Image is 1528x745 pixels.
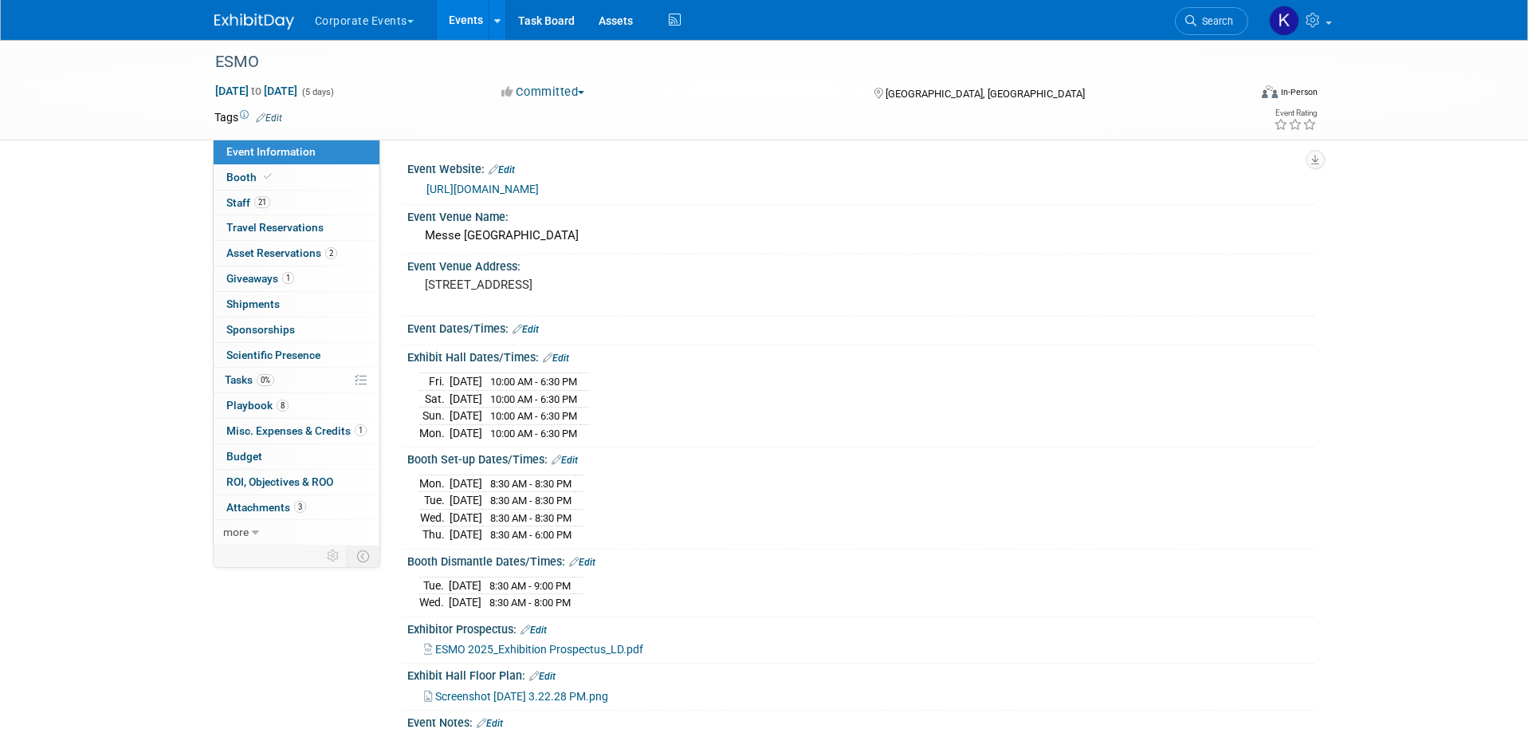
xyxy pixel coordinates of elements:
[543,353,569,364] a: Edit
[300,87,334,97] span: (5 days)
[513,324,539,335] a: Edit
[226,221,324,234] span: Travel Reservations
[214,368,379,392] a: Tasks0%
[489,164,515,175] a: Edit
[424,643,643,656] a: ESMO 2025_Exhibition Prospectus_LD.pdf
[294,501,306,513] span: 3
[407,711,1314,731] div: Event Notes:
[450,424,482,441] td: [DATE]
[254,196,270,208] span: 21
[407,345,1314,366] div: Exhibit Hall Dates/Times:
[886,88,1085,100] span: [GEOGRAPHIC_DATA], [GEOGRAPHIC_DATA]
[214,140,379,164] a: Event Information
[214,84,298,98] span: [DATE] [DATE]
[226,298,280,310] span: Shipments
[407,664,1314,684] div: Exhibit Hall Floor Plan:
[450,526,482,543] td: [DATE]
[226,475,333,488] span: ROI, Objectives & ROO
[249,85,264,97] span: to
[407,205,1314,225] div: Event Venue Name:
[214,165,379,190] a: Booth
[490,428,577,440] span: 10:00 AM - 6:30 PM
[214,520,379,545] a: more
[214,292,379,317] a: Shipments
[1269,6,1299,36] img: Keirsten Davis
[552,455,578,466] a: Edit
[407,157,1314,178] div: Event Website:
[214,495,379,520] a: Attachments3
[214,14,294,30] img: ExhibitDay
[490,410,577,422] span: 10:00 AM - 6:30 PM
[419,492,450,510] td: Tue.
[320,546,348,566] td: Personalize Event Tab Strip
[256,112,282,124] a: Edit
[214,393,379,418] a: Playbook8
[520,625,547,636] a: Edit
[226,145,316,158] span: Event Information
[490,512,572,524] span: 8:30 AM - 8:30 PM
[435,690,608,703] span: Screenshot [DATE] 3.22.28 PM.png
[450,408,482,425] td: [DATE]
[214,191,379,215] a: Staff21
[347,546,379,566] td: Toggle Event Tabs
[426,183,539,195] a: [URL][DOMAIN_NAME]
[496,84,591,101] button: Committed
[449,577,481,594] td: [DATE]
[226,171,275,183] span: Booth
[529,671,556,682] a: Edit
[225,373,274,386] span: Tasks
[407,447,1314,468] div: Booth Set-up Dates/Times:
[490,478,572,490] span: 8:30 AM - 8:30 PM
[1175,7,1248,35] a: Search
[277,400,289,412] span: 8
[450,475,482,492] td: [DATE]
[490,495,572,507] span: 8:30 AM - 8:30 PM
[425,278,768,292] pre: [STREET_ADDRESS]
[214,444,379,469] a: Budget
[490,529,572,541] span: 8:30 AM - 6:00 PM
[419,577,449,594] td: Tue.
[407,317,1314,337] div: Event Dates/Times:
[450,372,482,390] td: [DATE]
[226,399,289,412] span: Playbook
[210,48,1224,77] div: ESMO
[450,509,482,526] td: [DATE]
[419,408,450,425] td: Sun.
[489,597,571,609] span: 8:30 AM - 8:00 PM
[223,526,249,538] span: more
[1196,15,1233,27] span: Search
[435,643,643,656] span: ESMO 2025_Exhibition Prospectus_LD.pdf
[214,317,379,342] a: Sponsorships
[264,172,272,181] i: Booth reservation complete
[325,247,337,259] span: 2
[449,594,481,611] td: [DATE]
[282,272,294,284] span: 1
[1280,86,1318,98] div: In-Person
[477,718,503,729] a: Edit
[450,390,482,408] td: [DATE]
[226,501,306,514] span: Attachments
[214,419,379,443] a: Misc. Expenses & Credits1
[1274,109,1317,117] div: Event Rating
[355,424,367,436] span: 1
[419,372,450,390] td: Fri.
[226,196,270,209] span: Staff
[226,424,367,437] span: Misc. Expenses & Credits
[214,343,379,368] a: Scientific Presence
[419,526,450,543] td: Thu.
[407,254,1314,274] div: Event Venue Address:
[226,246,337,259] span: Asset Reservations
[450,492,482,510] td: [DATE]
[424,690,608,703] a: Screenshot [DATE] 3.22.28 PM.png
[569,557,595,568] a: Edit
[226,272,294,285] span: Giveaways
[257,374,274,386] span: 0%
[226,450,262,463] span: Budget
[490,393,577,405] span: 10:00 AM - 6:30 PM
[490,376,577,388] span: 10:00 AM - 6:30 PM
[419,390,450,408] td: Sat.
[489,580,571,592] span: 8:30 AM - 9:00 PM
[419,223,1302,248] div: Messe [GEOGRAPHIC_DATA]
[214,241,379,266] a: Asset Reservations2
[214,266,379,291] a: Giveaways1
